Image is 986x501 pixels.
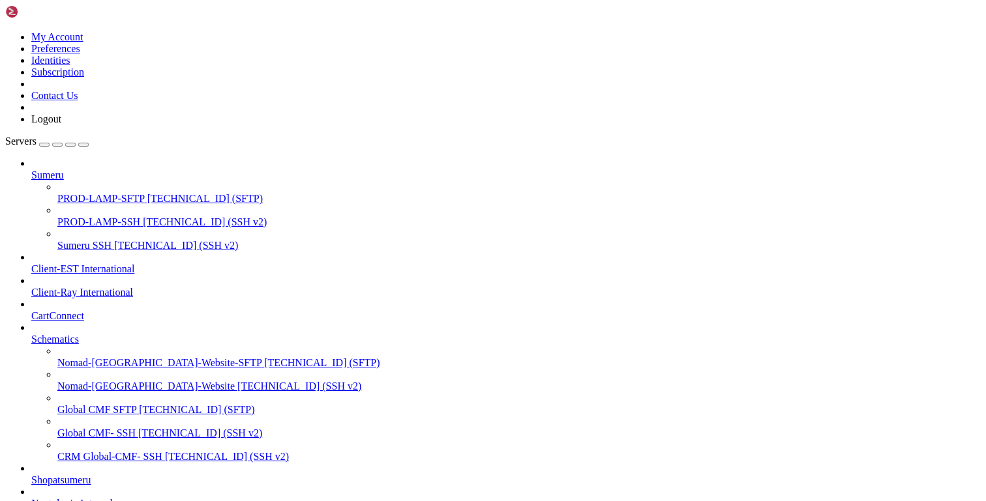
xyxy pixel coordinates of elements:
[5,136,89,147] a: Servers
[57,427,981,439] a: Global CMF- SSH [TECHNICAL_ID] (SSH v2)
[31,55,70,66] a: Identities
[31,66,84,78] a: Subscription
[57,451,162,462] span: CRM Global-CMF- SSH
[237,380,361,392] span: [TECHNICAL_ID] (SSH v2)
[31,287,133,298] span: Client-Ray International
[165,451,289,462] span: [TECHNICAL_ID] (SSH v2)
[31,251,981,275] li: Client-EST International
[31,169,64,180] span: Sumeru
[57,181,981,205] li: PROD-LAMP-SFTP [TECHNICAL_ID] (SFTP)
[57,228,981,251] li: Sumeru SSH [TECHNICAL_ID] (SSH v2)
[31,263,981,275] a: Client-EST International
[31,474,91,485] span: Shopatsumeru
[31,169,981,181] a: Sumeru
[31,474,981,486] a: Shopatsumeru
[31,263,134,274] span: Client-EST International
[31,158,981,251] li: Sumeru
[57,451,981,463] a: CRM Global-CMF- SSH [TECHNICAL_ID] (SSH v2)
[31,113,61,124] a: Logout
[31,90,78,101] a: Contact Us
[57,427,136,438] span: Global CMF- SSH
[57,416,981,439] li: Global CMF- SSH [TECHNICAL_ID] (SSH v2)
[57,369,981,392] li: Nomad-[GEOGRAPHIC_DATA]-Website [TECHNICAL_ID] (SSH v2)
[138,427,262,438] span: [TECHNICAL_ID] (SSH v2)
[31,463,981,486] li: Shopatsumeru
[57,240,981,251] a: Sumeru SSH [TECHNICAL_ID] (SSH v2)
[31,310,84,321] span: CartConnect
[31,322,981,463] li: Schematics
[57,439,981,463] li: CRM Global-CMF- SSH [TECHNICAL_ID] (SSH v2)
[31,334,981,345] a: Schematics
[31,334,79,345] span: Schematics
[31,310,981,322] a: CartConnect
[57,345,981,369] li: Nomad-[GEOGRAPHIC_DATA]-Website-SFTP [TECHNICAL_ID] (SFTP)
[57,357,981,369] a: Nomad-[GEOGRAPHIC_DATA]-Website-SFTP [TECHNICAL_ID] (SFTP)
[57,240,112,251] span: Sumeru SSH
[31,31,83,42] a: My Account
[57,193,145,204] span: PROD-LAMP-SFTP
[31,275,981,298] li: Client-Ray International
[139,404,254,415] span: [TECHNICAL_ID] (SFTP)
[147,193,263,204] span: [TECHNICAL_ID] (SFTP)
[5,136,37,147] span: Servers
[5,5,80,18] img: Shellngn
[31,43,80,54] a: Preferences
[31,287,981,298] a: Client-Ray International
[57,193,981,205] a: PROD-LAMP-SFTP [TECHNICAL_ID] (SFTP)
[57,357,261,368] span: Nomad-[GEOGRAPHIC_DATA]-Website-SFTP
[57,380,235,392] span: Nomad-[GEOGRAPHIC_DATA]-Website
[31,298,981,322] li: CartConnect
[57,216,140,227] span: PROD-LAMP-SSH
[114,240,238,251] span: [TECHNICAL_ID] (SSH v2)
[57,404,136,415] span: Global CMF SFTP
[57,205,981,228] li: PROD-LAMP-SSH [TECHNICAL_ID] (SSH v2)
[57,216,981,228] a: PROD-LAMP-SSH [TECHNICAL_ID] (SSH v2)
[143,216,267,227] span: [TECHNICAL_ID] (SSH v2)
[57,392,981,416] li: Global CMF SFTP [TECHNICAL_ID] (SFTP)
[57,380,981,392] a: Nomad-[GEOGRAPHIC_DATA]-Website [TECHNICAL_ID] (SSH v2)
[57,404,981,416] a: Global CMF SFTP [TECHNICAL_ID] (SFTP)
[264,357,380,368] span: [TECHNICAL_ID] (SFTP)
